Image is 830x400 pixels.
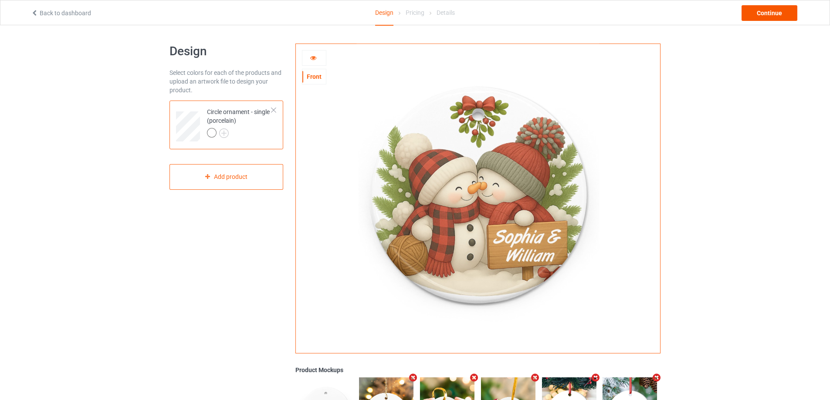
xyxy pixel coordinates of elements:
i: Remove mockup [651,373,662,382]
i: Remove mockup [590,373,601,382]
div: Product Mockups [295,366,661,374]
h1: Design [169,44,283,59]
div: Select colors for each of the products and upload an artwork file to design your product. [169,68,283,94]
div: Details [437,0,455,25]
img: svg+xml;base64,PD94bWwgdmVyc2lvbj0iMS4wIiBlbmNvZGluZz0iVVRGLTgiPz4KPHN2ZyB3aWR0aD0iMjJweCIgaGVpZ2... [219,128,229,138]
div: Circle ornament - single (porcelain) [207,108,272,137]
a: Back to dashboard [31,10,91,17]
i: Remove mockup [408,373,419,382]
div: Pricing [406,0,424,25]
i: Remove mockup [469,373,480,382]
div: Circle ornament - single (porcelain) [169,101,283,149]
i: Remove mockup [529,373,540,382]
div: Front [302,72,326,81]
div: Design [375,0,393,26]
div: Continue [742,5,797,21]
div: Add product [169,164,283,190]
